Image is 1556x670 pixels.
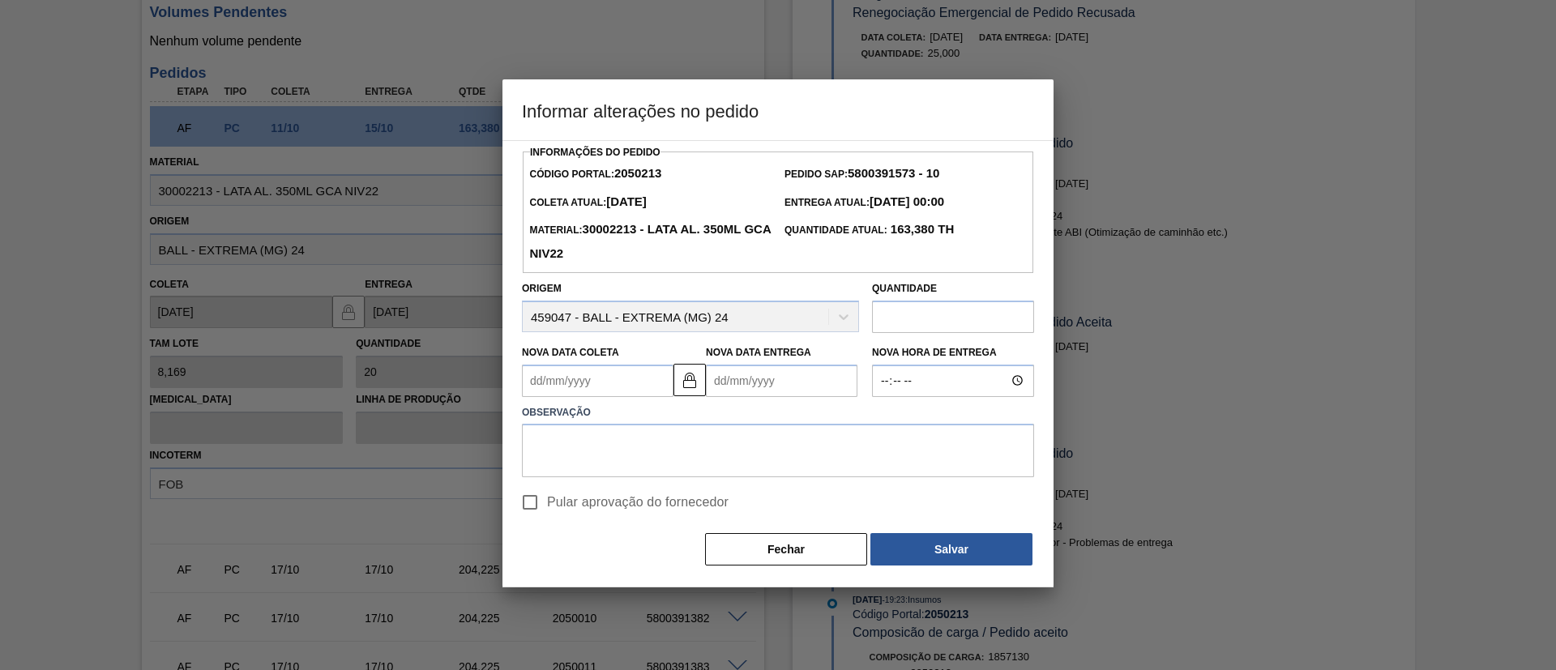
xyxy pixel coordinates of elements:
img: locked [680,370,699,390]
label: Nova Hora de Entrega [872,341,1034,365]
strong: [DATE] [606,194,647,208]
span: Coleta Atual: [529,197,646,208]
span: Entrega Atual: [784,197,944,208]
label: Nova Data Coleta [522,347,619,358]
button: locked [673,364,706,396]
label: Informações do Pedido [530,147,660,158]
span: Código Portal: [529,169,661,180]
input: dd/mm/yyyy [522,365,673,397]
button: Fechar [705,533,867,565]
strong: 163,380 TH [887,222,955,236]
span: Pedido SAP: [784,169,939,180]
label: Nova Data Entrega [706,347,811,358]
span: Material: [529,224,771,260]
strong: 2050213 [614,166,661,180]
h3: Informar alterações no pedido [502,79,1054,141]
label: Observação [522,401,1034,425]
button: Salvar [870,533,1032,565]
strong: [DATE] 00:00 [870,194,944,208]
strong: 30002213 - LATA AL. 350ML GCA NIV22 [529,222,771,260]
span: Pular aprovação do fornecedor [547,493,729,512]
span: Quantidade Atual: [784,224,954,236]
label: Quantidade [872,283,937,294]
label: Origem [522,283,562,294]
strong: 5800391573 - 10 [848,166,939,180]
input: dd/mm/yyyy [706,365,857,397]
